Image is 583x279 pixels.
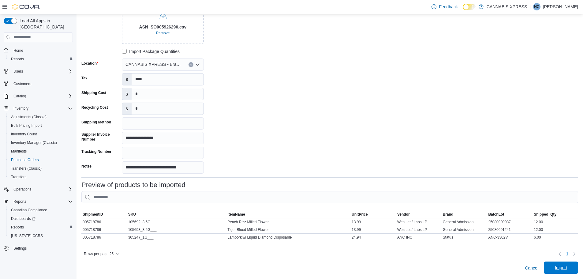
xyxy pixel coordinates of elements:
[11,175,26,179] span: Transfers
[11,245,29,252] a: Settings
[81,234,127,241] div: 005718786
[350,218,396,226] div: 13.99
[442,234,487,241] div: Status
[81,211,127,218] button: ShipmentID
[11,198,73,205] span: Reports
[429,1,460,13] a: Feedback
[487,218,533,226] div: 25080000037
[9,165,73,172] span: Transfers (Classic)
[81,120,111,125] label: Shipping Method
[9,156,73,164] span: Purchase Orders
[11,80,73,88] span: Customers
[195,62,200,67] button: Open list of options
[122,88,132,100] label: $
[9,224,73,231] span: Reports
[11,68,25,75] button: Users
[6,138,75,147] button: Inventory Manager (Classic)
[533,211,578,218] button: Shipped_Qty
[566,251,568,257] span: 1
[442,218,487,226] div: General Admission
[81,149,111,154] label: Tracking Number
[6,55,75,63] button: Reports
[1,244,75,253] button: Settings
[563,249,571,259] button: Page 1 of 1
[81,76,88,81] label: Tax
[11,92,73,100] span: Catalog
[1,46,75,55] button: Home
[6,206,75,214] button: Canadian Compliance
[522,262,541,274] button: Cancel
[9,55,26,63] a: Reports
[529,3,531,10] p: |
[11,47,73,54] span: Home
[81,164,92,169] label: Notes
[11,105,31,112] button: Inventory
[533,218,578,226] div: 12.00
[11,80,34,88] a: Customers
[9,122,44,129] a: Bulk Pricing Import
[81,250,122,258] button: Rows per page:25
[463,4,476,10] input: Dark Mode
[125,61,182,68] span: CANNABIS XPRESS - Brampton ([GEOGRAPHIC_DATA])
[128,212,136,217] span: SKU
[81,132,119,142] label: Supplier Invoice Number
[9,206,73,214] span: Canadian Compliance
[543,3,578,10] p: [PERSON_NAME]
[443,212,454,217] span: Brand
[9,139,59,146] a: Inventory Manager (Classic)
[9,232,45,239] a: [US_STATE] CCRS
[11,186,73,193] span: Operations
[9,206,50,214] a: Canadian Compliance
[81,191,578,203] input: This is a search bar. As you type, the results lower in the page will automatically filter.
[9,215,38,222] a: Dashboards
[350,234,396,241] div: 24.94
[122,103,132,115] label: $
[81,61,98,66] label: Location
[226,226,350,233] div: Tiger Blood Milled Flower
[17,18,73,30] span: Load All Apps in [GEOGRAPHIC_DATA]
[83,212,103,217] span: ShipmentID
[6,214,75,223] a: Dashboards
[11,47,26,54] a: Home
[81,90,106,95] label: Shipping Cost
[4,43,73,269] nav: Complex example
[13,199,26,204] span: Reports
[6,223,75,232] button: Reports
[122,48,180,55] label: Import Package Quantities
[487,226,533,233] div: 25080001241
[6,113,75,121] button: Adjustments (Classic)
[533,3,540,10] div: Nathan Chan
[81,105,108,110] label: Recycling Cost
[571,250,578,258] button: Next page
[487,234,533,241] div: ANC-3302V
[1,67,75,76] button: Users
[189,62,193,67] button: Clear input
[226,218,350,226] div: Peach Rizz Milled Flower
[488,212,504,217] span: BatchLot
[11,132,37,137] span: Inventory Count
[11,208,47,213] span: Canadian Compliance
[6,147,75,156] button: Manifests
[525,265,538,271] span: Cancel
[6,232,75,240] button: [US_STATE] CCRS
[11,140,57,145] span: Inventory Manager (Classic)
[11,233,43,238] span: [US_STATE] CCRS
[534,3,539,10] span: NC
[439,4,458,10] span: Feedback
[396,226,442,233] div: WestLeaf Labs LP
[11,123,42,128] span: Bulk Pricing Import
[11,166,42,171] span: Transfers (Classic)
[6,156,75,164] button: Purchase Orders
[544,262,578,274] button: Import
[227,212,245,217] span: ItemName
[11,157,39,162] span: Purchase Orders
[81,226,127,233] div: 005718786
[9,232,73,239] span: Washington CCRS
[350,211,396,218] button: UnitPrice
[127,234,226,241] div: 305247_1G___
[9,215,73,222] span: Dashboards
[11,149,27,154] span: Manifests
[1,92,75,100] button: Catalog
[396,211,442,218] button: Vendor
